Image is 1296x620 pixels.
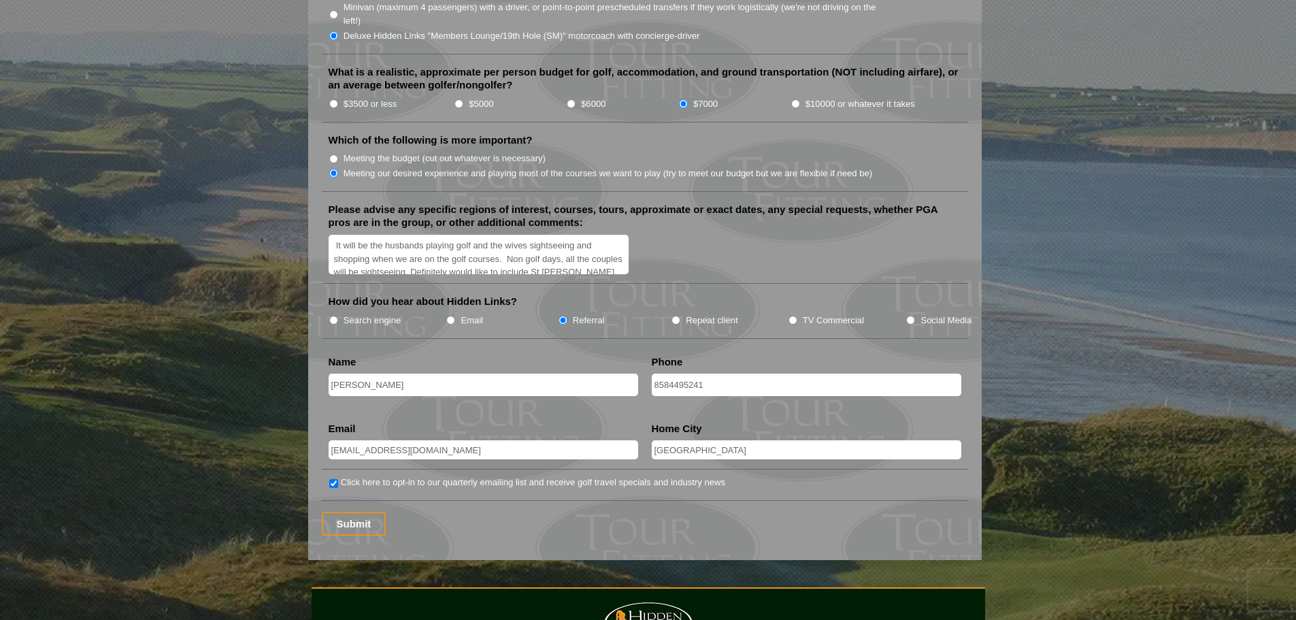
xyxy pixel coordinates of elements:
[344,97,397,111] label: $3500 or less
[693,97,718,111] label: $7000
[322,512,386,536] input: Submit
[341,476,725,489] label: Click here to opt-in to our quarterly emailing list and receive golf travel specials and industry...
[329,355,356,369] label: Name
[344,167,873,180] label: Meeting our desired experience and playing most of the courses we want to play (try to meet our b...
[461,314,483,327] label: Email
[329,65,961,92] label: What is a realistic, approximate per person budget for golf, accommodation, and ground transporta...
[803,314,864,327] label: TV Commercial
[920,314,971,327] label: Social Media
[344,29,700,43] label: Deluxe Hidden Links "Members Lounge/19th Hole (SM)" motorcoach with concierge-driver
[329,133,533,147] label: Which of the following is more important?
[329,203,961,229] label: Please advise any specific regions of interest, courses, tours, approximate or exact dates, any s...
[581,97,605,111] label: $6000
[329,295,518,308] label: How did you hear about Hidden Links?
[573,314,605,327] label: Referral
[652,355,683,369] label: Phone
[344,1,891,27] label: Minivan (maximum 4 passengers) with a driver, or point-to-point prescheduled transfers if they wo...
[329,422,356,436] label: Email
[329,235,629,275] textarea: It will be the husbands playing golf and the wives sightseeing and shopping when we are on the go...
[344,314,401,327] label: Search engine
[344,152,546,165] label: Meeting the budget (cut out whatever is necessary)
[469,97,493,111] label: $5000
[652,422,702,436] label: Home City
[686,314,738,327] label: Repeat client
[805,97,915,111] label: $10000 or whatever it takes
